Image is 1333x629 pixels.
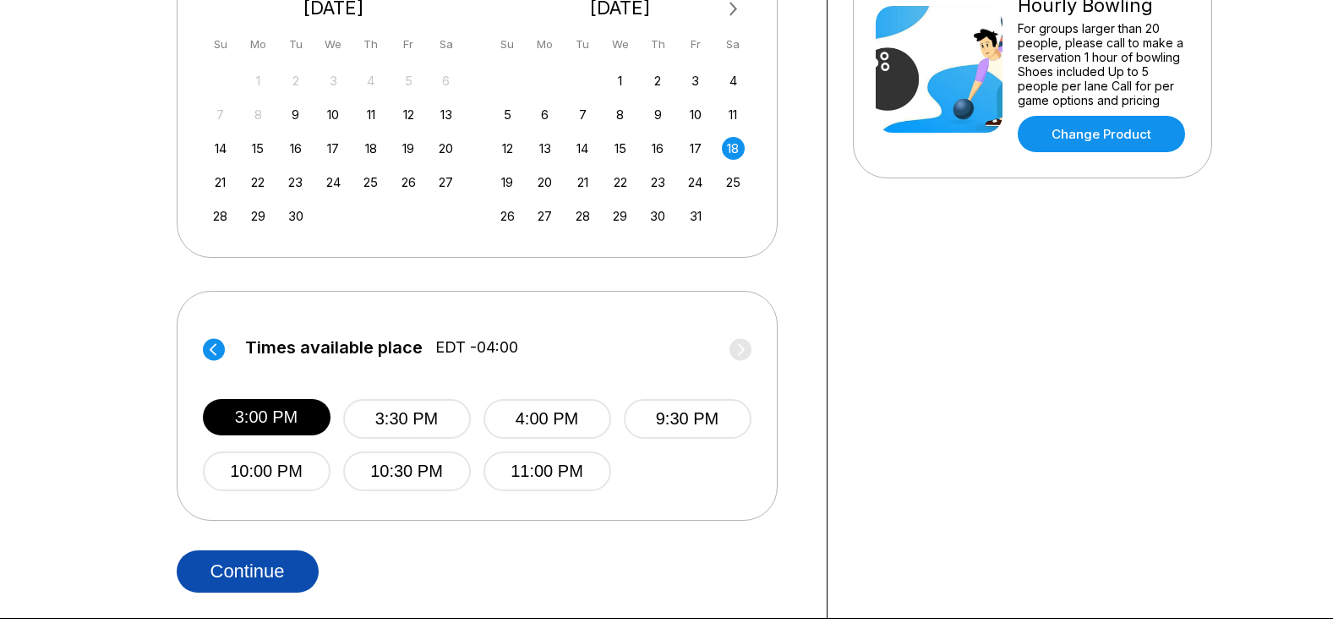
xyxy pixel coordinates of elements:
[876,6,1002,133] img: Hourly Bowling
[571,205,594,227] div: Choose Tuesday, October 28th, 2025
[359,171,382,194] div: Choose Thursday, September 25th, 2025
[284,137,307,160] div: Choose Tuesday, September 16th, 2025
[722,137,745,160] div: Choose Saturday, October 18th, 2025
[533,137,556,160] div: Choose Monday, October 13th, 2025
[322,33,345,56] div: We
[496,171,519,194] div: Choose Sunday, October 19th, 2025
[684,69,707,92] div: Choose Friday, October 3rd, 2025
[494,68,747,227] div: month 2025-10
[247,33,270,56] div: Mo
[434,103,457,126] div: Choose Saturday, September 13th, 2025
[722,103,745,126] div: Choose Saturday, October 11th, 2025
[483,399,611,439] button: 4:00 PM
[397,69,420,92] div: Not available Friday, September 5th, 2025
[284,69,307,92] div: Not available Tuesday, September 2nd, 2025
[434,137,457,160] div: Choose Saturday, September 20th, 2025
[571,171,594,194] div: Choose Tuesday, October 21st, 2025
[647,103,669,126] div: Choose Thursday, October 9th, 2025
[609,205,631,227] div: Choose Wednesday, October 29th, 2025
[496,103,519,126] div: Choose Sunday, October 5th, 2025
[284,171,307,194] div: Choose Tuesday, September 23rd, 2025
[684,33,707,56] div: Fr
[496,137,519,160] div: Choose Sunday, October 12th, 2025
[245,338,423,357] span: Times available place
[359,103,382,126] div: Choose Thursday, September 11th, 2025
[533,205,556,227] div: Choose Monday, October 27th, 2025
[247,205,270,227] div: Choose Monday, September 29th, 2025
[722,171,745,194] div: Choose Saturday, October 25th, 2025
[209,205,232,227] div: Choose Sunday, September 28th, 2025
[434,33,457,56] div: Sa
[322,103,345,126] div: Choose Wednesday, September 10th, 2025
[647,69,669,92] div: Choose Thursday, October 2nd, 2025
[571,33,594,56] div: Tu
[359,137,382,160] div: Choose Thursday, September 18th, 2025
[684,205,707,227] div: Choose Friday, October 31st, 2025
[684,171,707,194] div: Choose Friday, October 24th, 2025
[722,69,745,92] div: Choose Saturday, October 4th, 2025
[483,451,611,491] button: 11:00 PM
[177,550,319,593] button: Continue
[207,68,461,227] div: month 2025-09
[209,103,232,126] div: Not available Sunday, September 7th, 2025
[647,33,669,56] div: Th
[1018,116,1185,152] a: Change Product
[496,33,519,56] div: Su
[434,69,457,92] div: Not available Saturday, September 6th, 2025
[284,205,307,227] div: Choose Tuesday, September 30th, 2025
[209,171,232,194] div: Choose Sunday, September 21st, 2025
[684,137,707,160] div: Choose Friday, October 17th, 2025
[322,171,345,194] div: Choose Wednesday, September 24th, 2025
[647,137,669,160] div: Choose Thursday, October 16th, 2025
[496,205,519,227] div: Choose Sunday, October 26th, 2025
[359,69,382,92] div: Not available Thursday, September 4th, 2025
[684,103,707,126] div: Choose Friday, October 10th, 2025
[247,137,270,160] div: Choose Monday, September 15th, 2025
[247,69,270,92] div: Not available Monday, September 1st, 2025
[571,137,594,160] div: Choose Tuesday, October 14th, 2025
[533,33,556,56] div: Mo
[247,103,270,126] div: Not available Monday, September 8th, 2025
[609,137,631,160] div: Choose Wednesday, October 15th, 2025
[209,33,232,56] div: Su
[343,451,471,491] button: 10:30 PM
[624,399,751,439] button: 9:30 PM
[609,103,631,126] div: Choose Wednesday, October 8th, 2025
[203,399,331,435] button: 3:00 PM
[203,451,331,491] button: 10:00 PM
[397,137,420,160] div: Choose Friday, September 19th, 2025
[571,103,594,126] div: Choose Tuesday, October 7th, 2025
[609,69,631,92] div: Choose Wednesday, October 1st, 2025
[322,137,345,160] div: Choose Wednesday, September 17th, 2025
[609,33,631,56] div: We
[435,338,518,357] span: EDT -04:00
[647,205,669,227] div: Choose Thursday, October 30th, 2025
[343,399,471,439] button: 3:30 PM
[1018,21,1189,107] div: For groups larger than 20 people, please call to make a reservation 1 hour of bowling Shoes inclu...
[722,33,745,56] div: Sa
[397,103,420,126] div: Choose Friday, September 12th, 2025
[247,171,270,194] div: Choose Monday, September 22nd, 2025
[609,171,631,194] div: Choose Wednesday, October 22nd, 2025
[533,171,556,194] div: Choose Monday, October 20th, 2025
[322,69,345,92] div: Not available Wednesday, September 3rd, 2025
[209,137,232,160] div: Choose Sunday, September 14th, 2025
[397,171,420,194] div: Choose Friday, September 26th, 2025
[434,171,457,194] div: Choose Saturday, September 27th, 2025
[284,33,307,56] div: Tu
[397,33,420,56] div: Fr
[359,33,382,56] div: Th
[284,103,307,126] div: Choose Tuesday, September 9th, 2025
[647,171,669,194] div: Choose Thursday, October 23rd, 2025
[533,103,556,126] div: Choose Monday, October 6th, 2025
